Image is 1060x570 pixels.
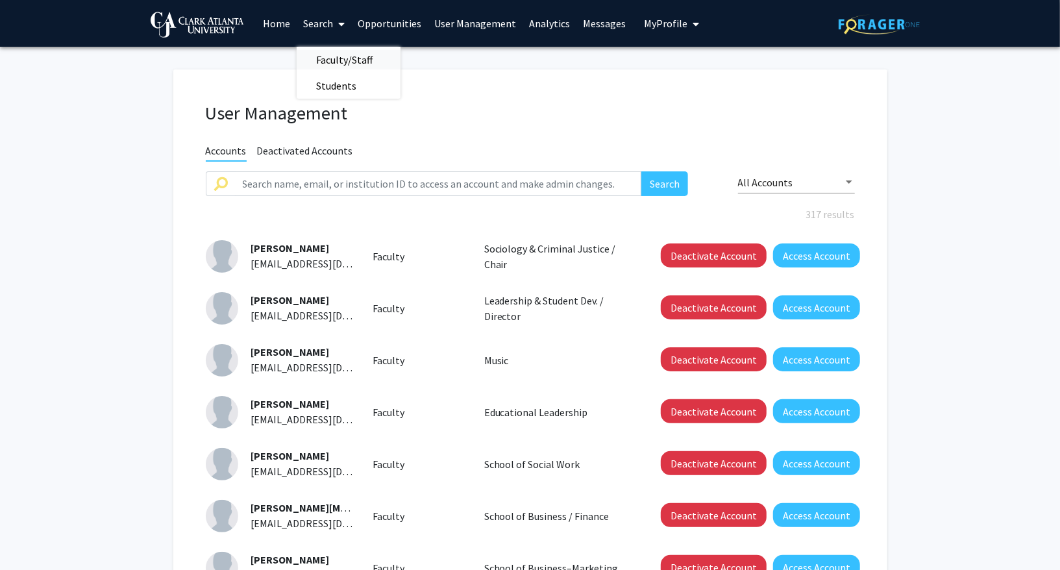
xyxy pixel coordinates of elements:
[206,344,238,377] img: Profile Picture
[251,242,330,254] span: [PERSON_NAME]
[251,397,330,410] span: [PERSON_NAME]
[641,171,688,196] button: Search
[206,500,238,532] img: Profile Picture
[484,353,632,368] p: Music
[206,396,238,428] img: Profile Picture
[251,465,410,478] span: [EMAIL_ADDRESS][DOMAIN_NAME]
[773,503,860,527] button: Access Account
[523,1,576,46] a: Analytics
[363,301,475,316] div: Faculty
[235,171,642,196] input: Search name, email, or institution ID to access an account and make admin changes.
[251,501,407,514] span: [PERSON_NAME][MEDICAL_DATA]
[661,399,767,423] button: Deactivate Account
[363,508,475,524] div: Faculty
[206,292,238,325] img: Profile Picture
[297,47,392,73] span: Faculty/Staff
[773,295,860,319] button: Access Account
[251,293,330,306] span: [PERSON_NAME]
[773,347,860,371] button: Access Account
[251,345,330,358] span: [PERSON_NAME]
[251,361,410,374] span: [EMAIL_ADDRESS][DOMAIN_NAME]
[206,240,238,273] img: Profile Picture
[297,50,401,69] a: Faculty/Staff
[251,449,330,462] span: [PERSON_NAME]
[206,102,855,125] h1: User Management
[773,451,860,475] button: Access Account
[363,353,475,368] div: Faculty
[297,76,401,95] a: Students
[206,448,238,480] img: Profile Picture
[351,1,428,46] a: Opportunities
[257,144,353,160] span: Deactivated Accounts
[661,503,767,527] button: Deactivate Account
[251,517,410,530] span: [EMAIL_ADDRESS][DOMAIN_NAME]
[576,1,632,46] a: Messages
[363,456,475,472] div: Faculty
[251,553,330,566] span: [PERSON_NAME]
[10,512,55,560] iframe: Chat
[297,1,351,46] a: Search
[484,241,632,272] p: Sociology & Criminal Justice / Chair
[251,309,410,322] span: [EMAIL_ADDRESS][DOMAIN_NAME]
[661,451,767,475] button: Deactivate Account
[363,249,475,264] div: Faculty
[773,243,860,267] button: Access Account
[297,73,376,99] span: Students
[644,17,687,30] span: My Profile
[484,508,632,524] p: School of Business / Finance
[839,14,920,34] img: ForagerOne Logo
[661,347,767,371] button: Deactivate Account
[363,404,475,420] div: Faculty
[661,243,767,267] button: Deactivate Account
[773,399,860,423] button: Access Account
[484,404,632,420] p: Educational Leadership
[196,206,865,222] div: 317 results
[251,413,410,426] span: [EMAIL_ADDRESS][DOMAIN_NAME]
[484,293,632,324] p: Leadership & Student Dev. / Director
[151,12,244,38] img: Clark Atlanta University Logo
[661,295,767,319] button: Deactivate Account
[256,1,297,46] a: Home
[428,1,523,46] a: User Management
[251,257,410,270] span: [EMAIL_ADDRESS][DOMAIN_NAME]
[484,456,632,472] p: School of Social Work
[206,144,247,162] span: Accounts
[738,176,793,189] span: All Accounts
